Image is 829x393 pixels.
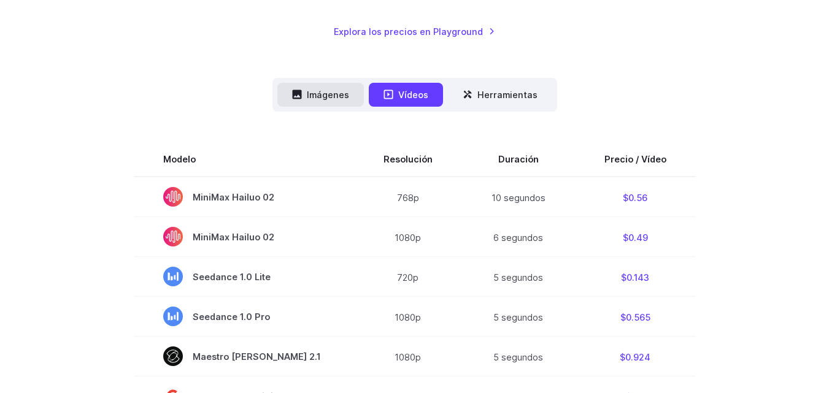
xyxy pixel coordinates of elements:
[193,311,270,322] font: Seedance 1.0 Pro
[623,193,647,203] font: $0.56
[398,90,428,100] font: Vídeos
[395,352,421,362] font: 1080p
[621,272,649,283] font: $0.143
[493,352,543,362] font: 5 segundos
[307,90,349,100] font: Imágenes
[620,312,650,322] font: $0.565
[334,26,483,37] font: Explora los precios en Playground
[334,25,495,39] a: Explora los precios en Playground
[193,351,321,362] font: Maestro [PERSON_NAME] 2.1
[384,154,433,164] font: Resolución
[395,232,421,243] font: 1080p
[493,312,543,322] font: 5 segundos
[193,192,274,202] font: MiniMax Hailuo 02
[193,272,271,282] font: Seedance 1.0 Lite
[397,272,418,283] font: 720p
[604,154,666,164] font: Precio / Vídeo
[395,312,421,322] font: 1080p
[477,90,538,100] font: Herramientas
[493,272,543,283] font: 5 segundos
[493,232,543,243] font: 6 segundos
[193,232,274,242] font: MiniMax Hailuo 02
[163,154,196,164] font: Modelo
[498,154,539,164] font: Duración
[492,193,546,203] font: 10 segundos
[620,352,650,362] font: $0.924
[397,193,419,203] font: 768p
[623,232,648,243] font: $0.49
